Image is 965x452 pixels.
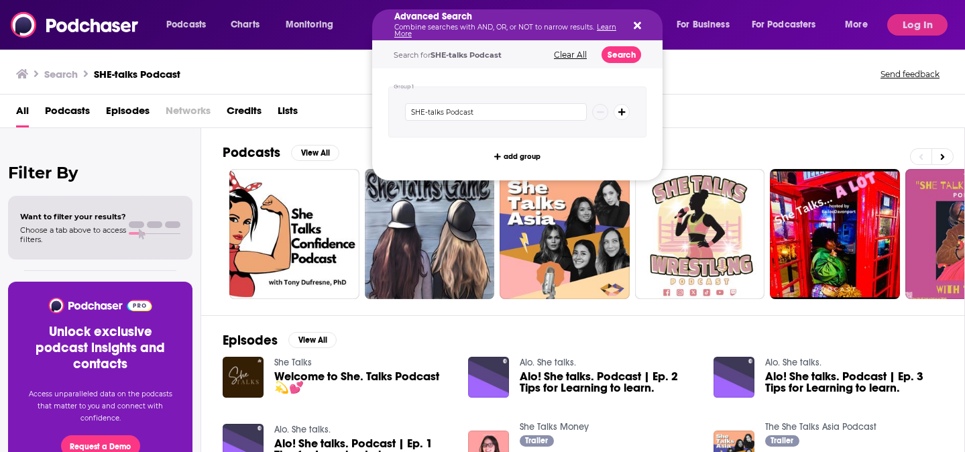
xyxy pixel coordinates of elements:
[166,15,206,34] span: Podcasts
[48,298,153,313] img: Podchaser - Follow, Share and Rate Podcasts
[223,332,278,349] h2: Episodes
[887,14,948,36] button: Log In
[20,225,126,244] span: Choose a tab above to access filters.
[44,68,78,80] h3: Search
[106,100,150,127] a: Episodes
[394,12,619,21] h5: Advanced Search
[394,24,619,38] p: Combine searches with AND, OR, or NOT to narrow results.
[276,14,351,36] button: open menu
[743,14,836,36] button: open menu
[278,100,298,127] a: Lists
[227,100,262,127] a: Credits
[765,421,876,433] a: The She Talks Asia Podcast
[405,103,587,121] input: Type a keyword or phrase...
[223,332,337,349] a: EpisodesView All
[394,23,616,38] a: Learn More
[667,14,746,36] button: open menu
[20,212,126,221] span: Want to filter your results?
[845,15,868,34] span: More
[24,388,176,425] p: Access unparalleled data on the podcasts that matter to you and connect with confidence.
[765,357,821,368] a: Alo. She talks.
[520,371,697,394] a: Alo! She talks. Podcast | Ep. 2 Tips for Learning to learn.
[16,100,29,127] a: All
[677,15,730,34] span: For Business
[602,46,641,63] button: Search
[468,357,509,398] img: Alo! She talks. Podcast | Ep. 2 Tips for Learning to learn.
[490,148,545,164] button: add group
[223,144,280,161] h2: Podcasts
[765,371,943,394] a: Alo! She talks. Podcast | Ep. 3 Tips for Learning to learn.
[771,437,793,445] span: Trailer
[274,357,312,368] a: She Talks
[45,100,90,127] a: Podcasts
[520,357,576,368] a: Alo. She talks.
[157,14,223,36] button: open menu
[431,50,502,60] span: SHE-talks Podcast
[24,324,176,372] h3: Unlock exclusive podcast insights and contacts
[525,437,548,445] span: Trailer
[223,144,339,161] a: PodcastsView All
[286,15,333,34] span: Monitoring
[166,100,211,127] span: Networks
[94,68,180,80] h3: SHE-talks Podcast
[836,14,885,36] button: open menu
[291,145,339,161] button: View All
[231,15,260,34] span: Charts
[752,15,816,34] span: For Podcasters
[222,14,268,36] a: Charts
[288,332,337,348] button: View All
[8,163,192,182] h2: Filter By
[223,357,264,398] img: Welcome to She. Talks Podcast💫💕
[714,357,754,398] img: Alo! She talks. Podcast | Ep. 3 Tips for Learning to learn.
[274,424,331,435] a: Alo. She talks.
[372,9,663,40] div: Search podcasts, credits, & more...
[504,153,541,160] span: add group
[274,371,452,394] a: Welcome to She. Talks Podcast💫💕
[11,12,139,38] img: Podchaser - Follow, Share and Rate Podcasts
[394,50,502,60] span: Search for
[394,84,414,90] h4: Group 1
[876,68,944,80] button: Send feedback
[550,50,591,60] button: Clear All
[520,421,589,433] a: She Talks Money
